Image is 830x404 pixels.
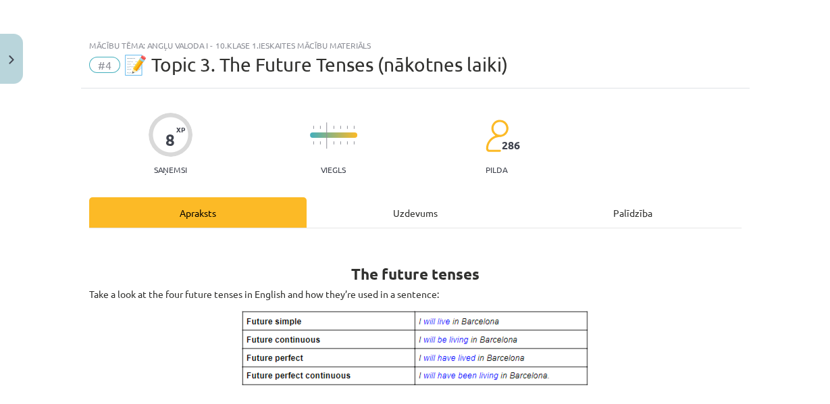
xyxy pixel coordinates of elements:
[326,122,328,149] img: icon-long-line-d9ea69661e0d244f92f715978eff75569469978d946b2353a9bb055b3ed8787d.svg
[353,141,355,145] img: icon-short-line-57e1e144782c952c97e751825c79c345078a6d821885a25fce030b3d8c18986b.svg
[353,126,355,129] img: icon-short-line-57e1e144782c952c97e751825c79c345078a6d821885a25fce030b3d8c18986b.svg
[89,41,742,50] div: Mācību tēma: Angļu valoda i - 10.klase 1.ieskaites mācību materiāls
[313,126,314,129] img: icon-short-line-57e1e144782c952c97e751825c79c345078a6d821885a25fce030b3d8c18986b.svg
[307,197,524,228] div: Uzdevums
[89,197,307,228] div: Apraksts
[313,141,314,145] img: icon-short-line-57e1e144782c952c97e751825c79c345078a6d821885a25fce030b3d8c18986b.svg
[333,126,334,129] img: icon-short-line-57e1e144782c952c97e751825c79c345078a6d821885a25fce030b3d8c18986b.svg
[524,197,742,228] div: Palīdzība
[124,53,508,76] span: 📝 Topic 3. The Future Tenses (nākotnes laiki)
[319,126,321,129] img: icon-short-line-57e1e144782c952c97e751825c79c345078a6d821885a25fce030b3d8c18986b.svg
[340,141,341,145] img: icon-short-line-57e1e144782c952c97e751825c79c345078a6d821885a25fce030b3d8c18986b.svg
[346,126,348,129] img: icon-short-line-57e1e144782c952c97e751825c79c345078a6d821885a25fce030b3d8c18986b.svg
[502,139,520,151] span: 286
[321,165,346,174] p: Viegls
[149,165,192,174] p: Saņemsi
[89,287,742,301] p: Take a look at the four future tenses in English and how they’re used in a sentence:
[89,57,120,73] span: #4
[346,141,348,145] img: icon-short-line-57e1e144782c952c97e751825c79c345078a6d821885a25fce030b3d8c18986b.svg
[333,141,334,145] img: icon-short-line-57e1e144782c952c97e751825c79c345078a6d821885a25fce030b3d8c18986b.svg
[486,165,507,174] p: pilda
[485,119,509,153] img: students-c634bb4e5e11cddfef0936a35e636f08e4e9abd3cc4e673bd6f9a4125e45ecb1.svg
[165,130,175,149] div: 8
[176,126,185,133] span: XP
[340,126,341,129] img: icon-short-line-57e1e144782c952c97e751825c79c345078a6d821885a25fce030b3d8c18986b.svg
[319,141,321,145] img: icon-short-line-57e1e144782c952c97e751825c79c345078a6d821885a25fce030b3d8c18986b.svg
[351,264,479,284] b: The future tenses
[9,55,14,64] img: icon-close-lesson-0947bae3869378f0d4975bcd49f059093ad1ed9edebbc8119c70593378902aed.svg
